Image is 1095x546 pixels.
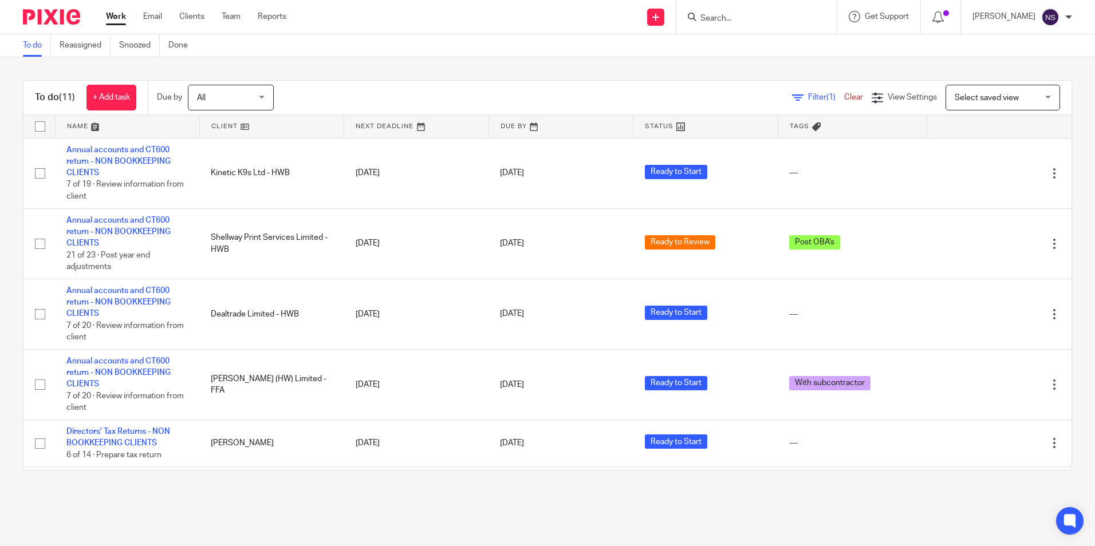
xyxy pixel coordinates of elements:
a: Reports [258,11,286,22]
div: --- [789,308,915,320]
td: Dealtrade Limited - HWB [199,279,344,349]
span: [DATE] [500,169,524,177]
span: 7 of 20 · Review information from client [66,322,184,342]
td: [PERSON_NAME] (HW) Limited - FFA [199,349,344,420]
a: + Add task [86,85,136,110]
a: Done [168,34,196,57]
span: Ready to Start [645,306,707,320]
td: [DATE] [344,420,489,466]
a: Annual accounts and CT600 return - NON BOOKKEEPING CLIENTS [66,146,171,177]
span: [DATE] [500,310,524,318]
input: Search [699,14,802,24]
span: Ready to Start [645,376,707,390]
td: Kinetic K9s Ltd - HWB [199,138,344,208]
a: Snoozed [119,34,160,57]
span: Tags [790,123,809,129]
h1: To do [35,92,75,104]
span: View Settings [888,93,937,101]
p: Due by [157,92,182,103]
span: Filter [808,93,844,101]
span: 7 of 19 · Review information from client [66,181,184,201]
span: [DATE] [500,439,524,447]
a: Work [106,11,126,22]
span: (1) [826,93,836,101]
div: --- [789,167,915,179]
p: [PERSON_NAME] [972,11,1035,22]
td: [DATE] [344,138,489,208]
a: Annual accounts and CT600 return - NON BOOKKEEPING CLIENTS [66,216,171,248]
span: Get Support [865,13,909,21]
img: svg%3E [1041,8,1059,26]
span: Ready to Review [645,235,715,250]
span: With subcontractor [789,376,871,390]
span: Ready to Start [645,434,707,449]
a: Annual accounts and CT600 return - NON BOOKKEEPING CLIENTS [66,357,171,389]
img: Pixie [23,9,80,25]
a: Team [222,11,241,22]
span: Ready to Start [645,165,707,179]
a: To do [23,34,51,57]
td: [PERSON_NAME] [199,467,344,526]
td: Shellway Print Services Limited - HWB [199,208,344,279]
span: (11) [59,93,75,102]
span: 21 of 23 · Post year end adjustments [66,251,150,271]
td: [DATE] [344,349,489,420]
a: Email [143,11,162,22]
td: [PERSON_NAME] [199,420,344,466]
a: Clear [844,93,863,101]
a: Reassigned [60,34,111,57]
span: Post OBA's [789,235,840,250]
a: Clients [179,11,204,22]
div: --- [789,437,915,449]
a: Annual accounts and CT600 return - NON BOOKKEEPING CLIENTS [66,287,171,318]
span: [DATE] [500,240,524,248]
span: Select saved view [955,94,1019,102]
td: [DATE] [344,467,489,526]
span: All [197,94,206,102]
span: 7 of 20 · Review information from client [66,392,184,412]
a: Directors' Tax Returns - NON BOOKKEEPING CLIENTS [66,428,170,447]
span: [DATE] [500,381,524,389]
td: [DATE] [344,208,489,279]
span: 6 of 14 · Prepare tax return [66,451,162,459]
td: [DATE] [344,279,489,349]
